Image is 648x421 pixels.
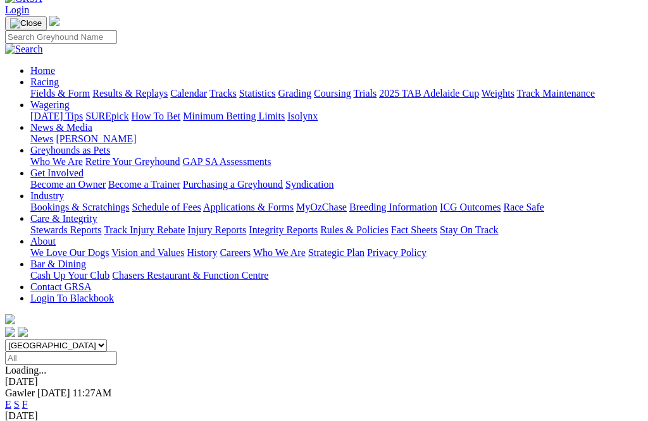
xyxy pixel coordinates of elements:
a: Coursing [314,88,351,99]
span: Gawler [5,387,35,398]
a: Integrity Reports [249,224,318,235]
a: MyOzChase [296,202,347,212]
a: Industry [30,190,64,201]
a: Fact Sheets [391,224,437,235]
a: Statistics [239,88,276,99]
a: Minimum Betting Limits [183,111,285,121]
img: logo-grsa-white.png [49,16,59,26]
a: Results & Replays [92,88,168,99]
a: Who We Are [253,247,306,258]
a: Schedule of Fees [132,202,201,212]
a: Stay On Track [440,224,498,235]
input: Search [5,30,117,44]
a: Care & Integrity [30,213,97,224]
a: History [187,247,217,258]
div: Get Involved [30,179,643,190]
a: GAP SA Assessments [183,156,271,167]
a: Login [5,4,29,15]
a: Become an Owner [30,179,106,190]
a: Contact GRSA [30,281,91,292]
a: Vision and Values [111,247,184,258]
div: Wagering [30,111,643,122]
a: Breeding Information [349,202,437,212]
span: Loading... [5,365,46,375]
a: Rules & Policies [320,224,389,235]
a: Syndication [285,179,333,190]
a: Chasers Restaurant & Function Centre [112,270,268,281]
a: [DATE] Tips [30,111,83,121]
a: Isolynx [287,111,318,121]
a: Bookings & Scratchings [30,202,129,212]
a: About [30,236,56,247]
a: Careers [220,247,251,258]
a: ICG Outcomes [440,202,501,212]
a: Grading [278,88,311,99]
a: Wagering [30,99,70,110]
div: [DATE] [5,376,643,387]
img: facebook.svg [5,327,15,337]
img: logo-grsa-white.png [5,314,15,324]
a: Home [30,65,55,76]
a: Race Safe [503,202,544,212]
a: Who We Are [30,156,83,167]
a: Calendar [170,88,207,99]
a: Become a Trainer [108,179,180,190]
a: How To Bet [132,111,181,121]
a: Injury Reports [187,224,246,235]
span: 11:27AM [73,387,112,398]
a: Greyhounds as Pets [30,145,110,156]
a: Track Injury Rebate [104,224,185,235]
a: [PERSON_NAME] [56,133,136,144]
a: SUREpick [85,111,128,121]
a: Track Maintenance [517,88,595,99]
a: Trials [353,88,377,99]
a: Login To Blackbook [30,293,114,303]
a: 2025 TAB Adelaide Cup [379,88,479,99]
a: Retire Your Greyhound [85,156,180,167]
a: Tracks [209,88,237,99]
a: S [14,399,20,410]
div: Bar & Dining [30,270,643,281]
button: Toggle navigation [5,16,47,30]
a: F [22,399,28,410]
a: E [5,399,11,410]
a: Strategic Plan [308,247,364,258]
div: News & Media [30,133,643,145]
a: Weights [482,88,514,99]
a: We Love Our Dogs [30,247,109,258]
a: Privacy Policy [367,247,427,258]
div: Care & Integrity [30,224,643,236]
a: Get Involved [30,168,84,178]
input: Select date [5,351,117,365]
a: Purchasing a Greyhound [183,179,283,190]
span: [DATE] [37,387,70,398]
a: Racing [30,76,59,87]
img: Search [5,44,43,55]
a: Cash Up Your Club [30,270,109,281]
a: News & Media [30,122,92,133]
div: About [30,247,643,259]
a: Fields & Form [30,88,90,99]
div: Greyhounds as Pets [30,156,643,168]
a: News [30,133,53,144]
div: Racing [30,88,643,99]
a: Applications & Forms [203,202,294,212]
img: twitter.svg [18,327,28,337]
img: Close [10,18,42,28]
a: Bar & Dining [30,259,86,269]
div: Industry [30,202,643,213]
a: Stewards Reports [30,224,101,235]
